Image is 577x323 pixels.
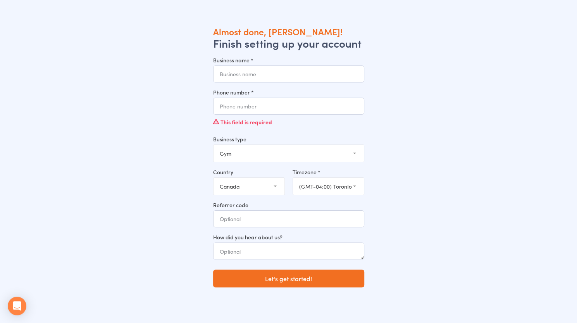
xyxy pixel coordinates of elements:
[293,168,364,176] label: Timezone *
[213,233,364,241] label: How did you hear about us?
[213,210,364,227] input: Optional
[213,201,364,209] label: Referrer code
[213,98,364,115] input: Phone number
[213,56,364,64] label: Business name *
[213,88,364,96] label: Phone number *
[213,115,364,129] div: This field is required
[8,297,26,315] div: Open Intercom Messenger
[213,168,285,176] label: Country
[213,26,364,37] h1: Almost done, [PERSON_NAME]!
[213,65,364,82] input: Business name
[213,37,364,49] h2: Finish setting up your account
[213,135,364,143] label: Business type
[213,270,364,287] button: Let's get started!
